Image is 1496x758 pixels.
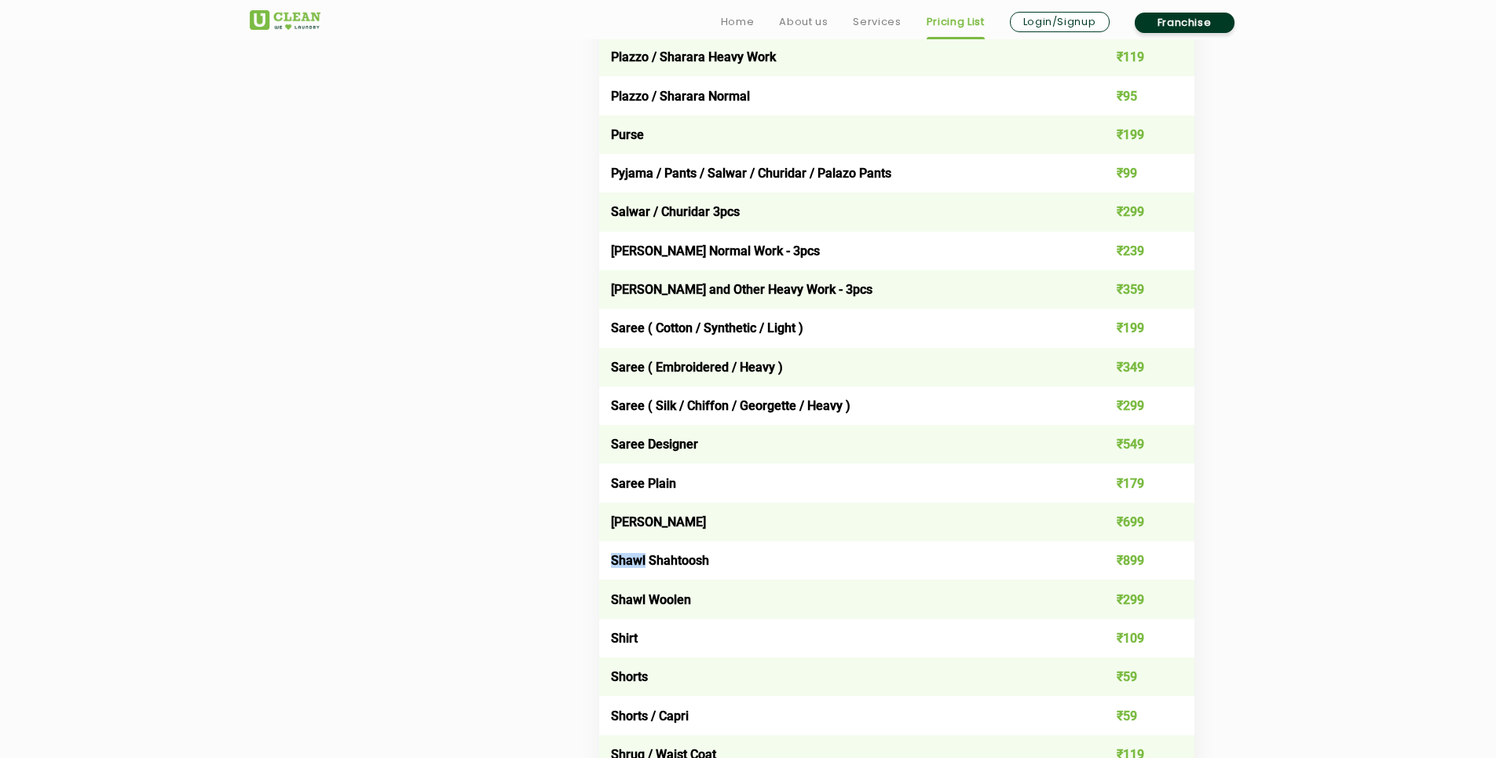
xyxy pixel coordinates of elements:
a: Home [721,13,755,31]
td: ₹899 [1075,541,1194,580]
td: [PERSON_NAME] Normal Work - 3pcs [599,232,1076,270]
td: ₹99 [1075,154,1194,192]
td: ₹299 [1075,386,1194,425]
td: Plazzo / Sharara Normal [599,76,1076,115]
td: ₹59 [1075,657,1194,696]
img: UClean Laundry and Dry Cleaning [250,10,320,30]
td: Saree ( Cotton / Synthetic / Light ) [599,309,1076,347]
td: ₹95 [1075,76,1194,115]
td: [PERSON_NAME] [599,503,1076,541]
td: Shirt [599,619,1076,657]
td: Purse [599,115,1076,154]
td: Salwar / Churidar 3pcs [599,192,1076,231]
td: Shawl Shahtoosh [599,541,1076,580]
td: ₹239 [1075,232,1194,270]
td: ₹199 [1075,309,1194,347]
a: Login/Signup [1010,12,1110,32]
td: Plazzo / Sharara Heavy Work [599,38,1076,76]
td: Saree Plain [599,463,1076,502]
td: ₹299 [1075,192,1194,231]
td: ₹359 [1075,270,1194,309]
td: ₹699 [1075,503,1194,541]
td: Shorts / Capri [599,696,1076,734]
a: Pricing List [927,13,985,31]
a: Services [853,13,901,31]
td: ₹299 [1075,580,1194,618]
td: ₹119 [1075,38,1194,76]
td: Shorts [599,657,1076,696]
td: [PERSON_NAME] and Other Heavy Work - 3pcs [599,270,1076,309]
td: ₹179 [1075,463,1194,502]
td: Saree ( Embroidered / Heavy ) [599,348,1076,386]
td: Pyjama / Pants / Salwar / Churidar / Palazo Pants [599,154,1076,192]
td: Shawl Woolen [599,580,1076,618]
a: About us [779,13,828,31]
td: ₹59 [1075,696,1194,734]
td: ₹199 [1075,115,1194,154]
td: ₹109 [1075,619,1194,657]
td: Saree ( Silk / Chiffon / Georgette / Heavy ) [599,386,1076,425]
td: ₹549 [1075,425,1194,463]
td: Saree Designer [599,425,1076,463]
a: Franchise [1135,13,1234,33]
td: ₹349 [1075,348,1194,386]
